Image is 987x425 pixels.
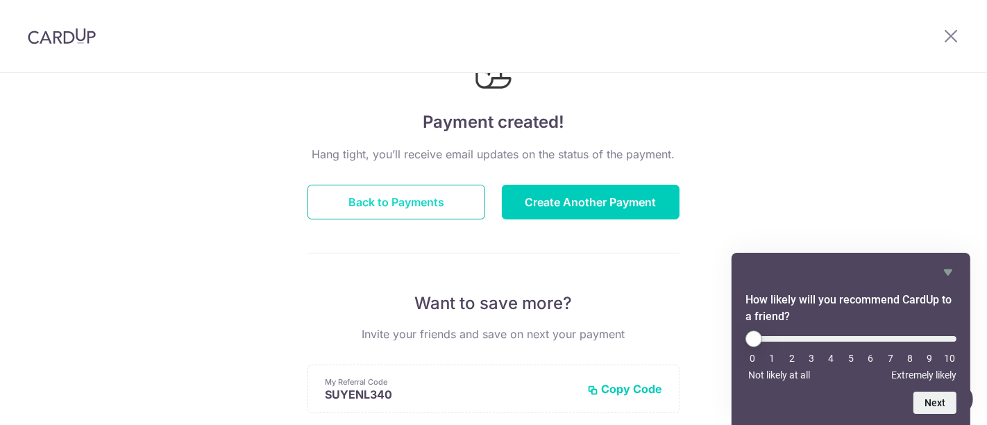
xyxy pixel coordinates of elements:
[785,353,799,364] li: 2
[28,28,96,44] img: CardUp
[325,387,576,401] p: SUYENL340
[765,353,779,364] li: 1
[825,353,838,364] li: 4
[804,353,818,364] li: 3
[307,326,680,342] p: Invite your friends and save on next your payment
[587,382,662,396] button: Copy Code
[307,185,485,219] button: Back to Payments
[943,353,956,364] li: 10
[745,353,759,364] li: 0
[940,264,956,281] button: Hide survey
[745,292,956,325] h2: How likely will you recommend CardUp to a friend? Select an option from 0 to 10, with 0 being Not...
[863,353,877,364] li: 6
[891,369,956,381] span: Extremely likely
[307,110,680,135] h4: Payment created!
[745,331,956,381] div: How likely will you recommend CardUp to a friend? Select an option from 0 to 10, with 0 being Not...
[502,185,680,219] button: Create Another Payment
[325,376,576,387] p: My Referral Code
[903,353,917,364] li: 8
[844,353,858,364] li: 5
[913,392,956,414] button: Next question
[745,264,956,414] div: How likely will you recommend CardUp to a friend? Select an option from 0 to 10, with 0 being Not...
[31,10,60,22] span: Help
[748,369,810,381] span: Not likely at all
[884,353,897,364] li: 7
[307,292,680,315] p: Want to save more?
[307,146,680,162] p: Hang tight, you’ll receive email updates on the status of the payment.
[923,353,937,364] li: 9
